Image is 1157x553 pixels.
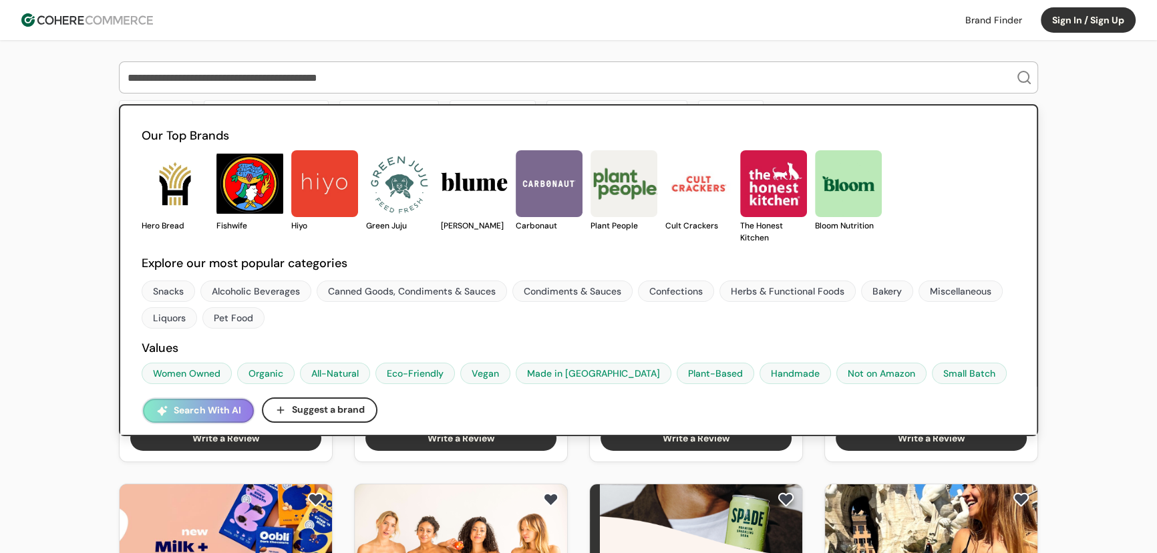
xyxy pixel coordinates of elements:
a: Condiments & Sauces [512,281,633,302]
button: add to favorite [775,490,797,510]
a: Plant-Based [677,363,754,384]
a: Confections [638,281,714,302]
a: Organic [237,363,295,384]
div: Not on Amazon [848,367,915,381]
a: Pet Food [202,307,265,329]
h2: Our Top Brands [142,127,1015,145]
div: Pet Food [214,311,253,325]
button: Write a Review [365,425,556,451]
div: Liquors [153,311,186,325]
button: Write a Review [836,425,1027,451]
a: Herbs & Functional Foods [719,281,856,302]
a: Vegan [460,363,510,384]
a: Alcoholic Beverages [200,281,311,302]
div: Canned Goods, Condiments & Sauces [328,285,496,299]
a: Canned Goods, Condiments & Sauces [317,281,507,302]
div: Confections [649,285,703,299]
button: Write a Review [601,425,792,451]
button: add to favorite [1010,490,1032,510]
div: Alcoholic Beverages [212,285,300,299]
div: Women Owned [153,367,220,381]
button: add to favorite [305,490,327,510]
div: Made in [GEOGRAPHIC_DATA] [527,367,660,381]
div: Small Batch [943,367,995,381]
a: Small Batch [932,363,1007,384]
div: Condiments & Sauces [524,285,621,299]
a: Snacks [142,281,195,302]
a: Handmade [760,363,831,384]
div: Bakery [872,285,902,299]
a: Bakery [861,281,913,302]
div: Eco-Friendly [387,367,444,381]
a: Women Owned [142,363,232,384]
h2: Explore our most popular categories [142,254,1015,272]
button: Write a Review [130,425,321,451]
a: All-Natural [300,363,370,384]
button: Sign In / Sign Up [1041,7,1136,33]
button: add to favorite [540,490,562,510]
div: Herbs & Functional Foods [731,285,844,299]
div: Vegan [472,367,499,381]
div: Plant-Based [688,367,743,381]
a: Liquors [142,307,197,329]
div: Organic [249,367,283,381]
a: Eco-Friendly [375,363,455,384]
div: Handmade [771,367,820,381]
div: Miscellaneous [930,285,991,299]
div: Snacks [153,285,184,299]
h2: Values [142,339,1015,357]
div: All-Natural [311,367,359,381]
button: Suggest a brand [262,397,377,423]
a: Made in [GEOGRAPHIC_DATA] [516,363,671,384]
a: Miscellaneous [919,281,1003,302]
img: Cohere Logo [21,13,153,27]
button: Search With AI [143,399,254,423]
a: Not on Amazon [836,363,927,384]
